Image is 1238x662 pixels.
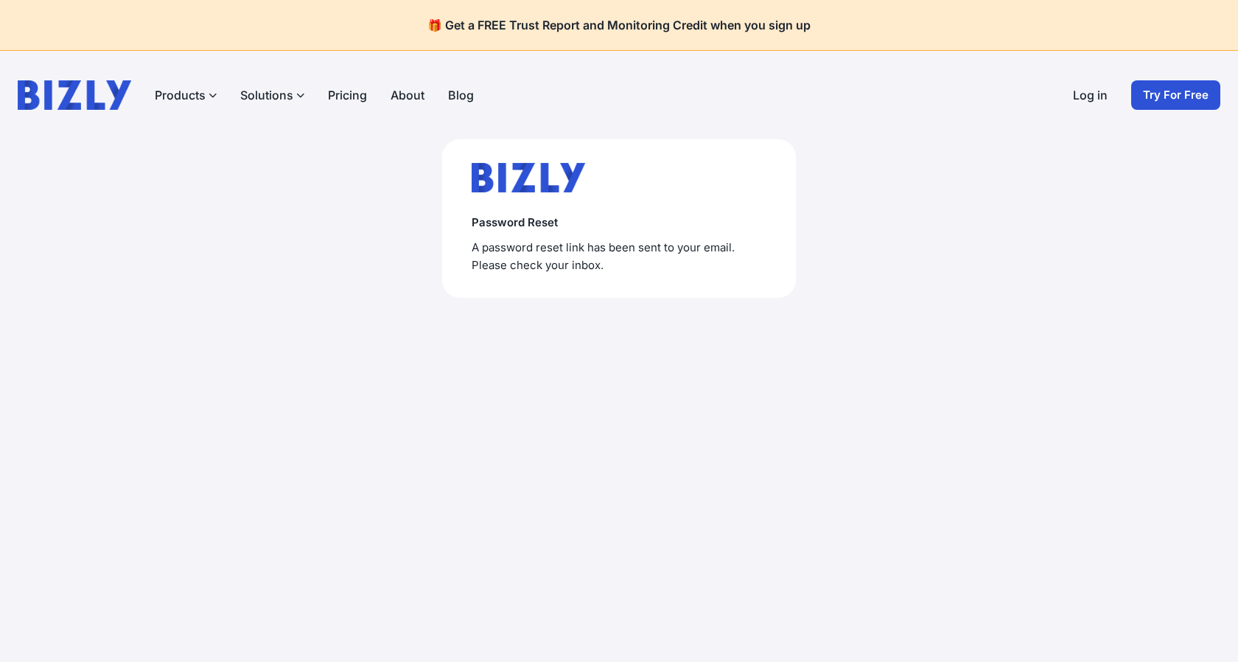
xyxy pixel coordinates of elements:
a: Try For Free [1131,80,1220,110]
p: A password reset link has been sent to your email. Please check your inbox. [472,239,766,274]
a: About [391,86,424,104]
h4: Password Reset [472,216,766,230]
button: Products [155,86,217,104]
a: Blog [448,86,474,104]
button: Solutions [240,86,304,104]
h4: 🎁 Get a FREE Trust Report and Monitoring Credit when you sign up [18,18,1220,32]
a: Pricing [328,86,367,104]
img: bizly_logo.svg [472,163,585,192]
a: Log in [1073,86,1108,104]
